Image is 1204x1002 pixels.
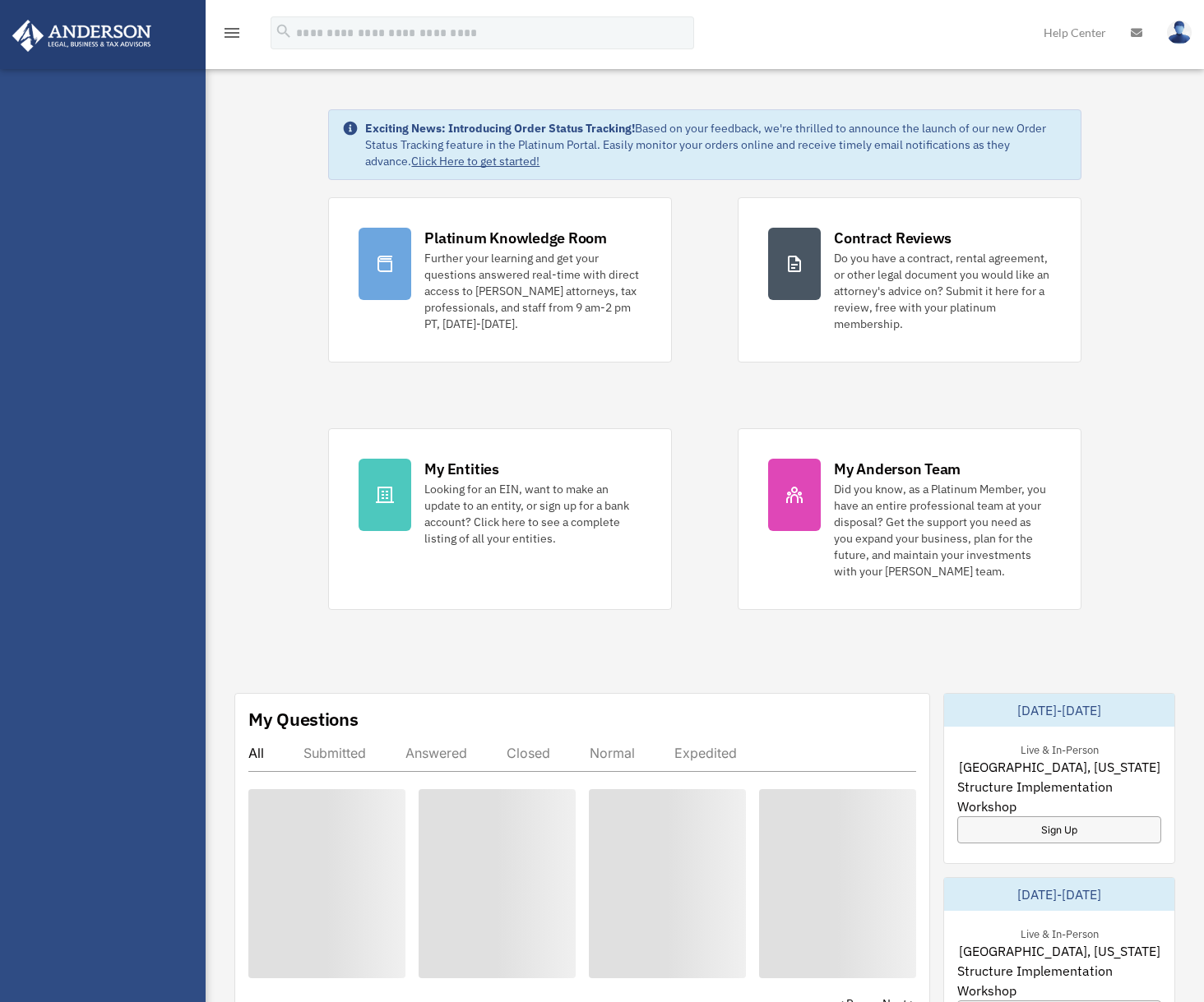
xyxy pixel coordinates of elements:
div: Live & In-Person [1007,740,1112,757]
div: Contract Reviews [834,228,952,248]
div: Normal [590,745,635,761]
div: Did you know, as a Platinum Member, you have an entire professional team at your disposal? Get th... [834,481,1051,579]
div: [DATE]-[DATE] [944,878,1174,911]
div: Do you have a contract, rental agreement, or other legal document you would like an attorney's ad... [834,250,1051,332]
i: search [275,22,293,40]
span: Structure Implementation Workshop [957,961,1161,1000]
div: Closed [507,745,550,761]
span: [GEOGRAPHIC_DATA], [US_STATE] [959,757,1160,777]
img: Anderson Advisors Platinum Portal [7,20,156,52]
i: menu [222,23,242,43]
div: My Questions [248,707,359,732]
a: Click Here to get started! [411,154,539,169]
div: Expedited [674,745,737,761]
a: My Anderson Team Did you know, as a Platinum Member, you have an entire professional team at your... [738,428,1081,610]
div: Platinum Knowledge Room [424,228,607,248]
div: Looking for an EIN, want to make an update to an entity, or sign up for a bank account? Click her... [424,481,641,547]
div: My Anderson Team [834,459,961,479]
a: Sign Up [957,816,1161,843]
a: menu [222,29,242,43]
span: Structure Implementation Workshop [957,777,1161,816]
div: Further your learning and get your questions answered real-time with direct access to [PERSON_NAM... [424,250,641,332]
div: [DATE]-[DATE] [944,694,1174,727]
div: All [248,745,264,761]
a: Platinum Knowledge Room Further your learning and get your questions answered real-time with dire... [328,197,672,362]
div: Submitted [303,745,366,761]
a: My Entities Looking for an EIN, want to make an update to an entity, or sign up for a bank accoun... [328,428,672,610]
div: Answered [405,745,467,761]
div: My Entities [424,459,498,479]
a: Contract Reviews Do you have a contract, rental agreement, or other legal document you would like... [738,197,1081,362]
div: Based on your feedback, we're thrilled to announce the launch of our new Order Status Tracking fe... [365,120,1067,169]
div: Live & In-Person [1007,924,1112,941]
span: [GEOGRAPHIC_DATA], [US_STATE] [959,941,1160,961]
strong: Exciting News: Introducing Order Status Tracking! [365,121,635,136]
img: User Pic [1167,21,1192,44]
